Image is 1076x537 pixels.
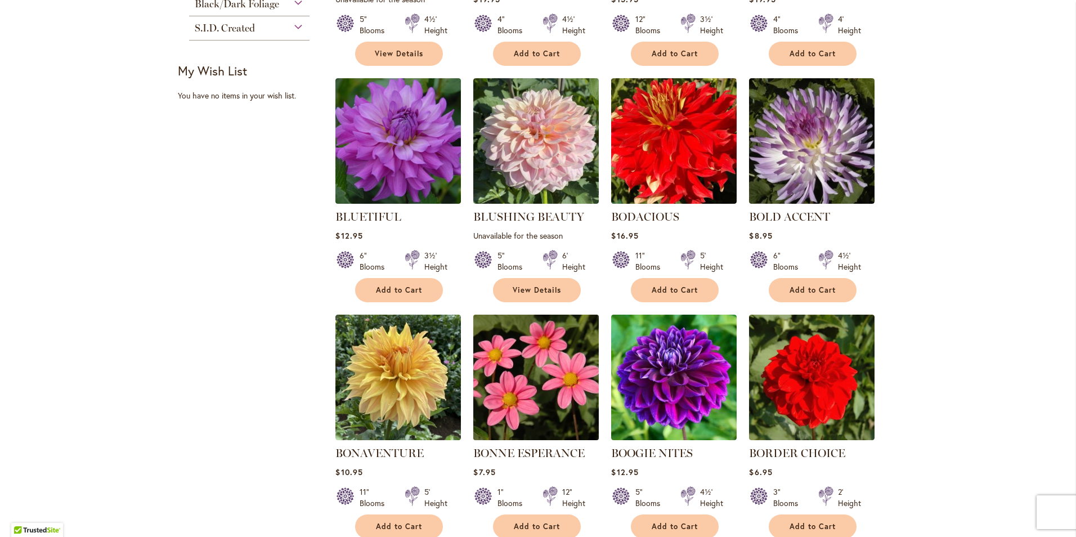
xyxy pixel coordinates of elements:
[700,14,723,36] div: 3½' Height
[375,49,423,59] span: View Details
[652,285,698,295] span: Add to Cart
[493,278,581,302] a: View Details
[424,486,447,509] div: 5' Height
[335,210,401,223] a: BLUETIFUL
[335,230,362,241] span: $12.95
[749,195,875,206] a: BOLD ACCENT
[635,486,667,509] div: 5" Blooms
[635,250,667,272] div: 11" Blooms
[749,315,875,440] img: BORDER CHOICE
[8,497,40,529] iframe: Launch Accessibility Center
[178,62,247,79] strong: My Wish List
[749,210,830,223] a: BOLD ACCENT
[335,78,461,204] img: Bluetiful
[749,230,772,241] span: $8.95
[611,230,638,241] span: $16.95
[335,467,362,477] span: $10.95
[335,446,424,460] a: BONAVENTURE
[652,522,698,531] span: Add to Cart
[790,49,836,59] span: Add to Cart
[424,14,447,36] div: 4½' Height
[376,522,422,531] span: Add to Cart
[514,49,560,59] span: Add to Cart
[635,14,667,36] div: 12" Blooms
[773,486,805,509] div: 3" Blooms
[497,14,529,36] div: 4" Blooms
[611,432,737,442] a: BOOGIE NITES
[473,210,584,223] a: BLUSHING BEAUTY
[513,285,561,295] span: View Details
[700,250,723,272] div: 5' Height
[473,195,599,206] a: BLUSHING BEAUTY
[769,42,857,66] button: Add to Cart
[473,230,599,241] p: Unavailable for the season
[838,250,861,272] div: 4½' Height
[562,14,585,36] div: 4½' Height
[178,90,328,101] div: You have no items in your wish list.
[749,432,875,442] a: BORDER CHOICE
[611,446,693,460] a: BOOGIE NITES
[611,195,737,206] a: BODACIOUS
[562,250,585,272] div: 6' Height
[773,14,805,36] div: 4" Blooms
[773,250,805,272] div: 6" Blooms
[473,78,599,204] img: BLUSHING BEAUTY
[611,210,679,223] a: BODACIOUS
[631,278,719,302] button: Add to Cart
[360,250,391,272] div: 6" Blooms
[790,285,836,295] span: Add to Cart
[838,14,861,36] div: 4' Height
[493,42,581,66] button: Add to Cart
[497,250,529,272] div: 5" Blooms
[611,315,737,440] img: BOOGIE NITES
[652,49,698,59] span: Add to Cart
[790,522,836,531] span: Add to Cart
[470,312,602,444] img: BONNE ESPERANCE
[562,486,585,509] div: 12" Height
[473,432,599,442] a: BONNE ESPERANCE
[360,14,391,36] div: 5" Blooms
[360,486,391,509] div: 11" Blooms
[749,467,772,477] span: $6.95
[195,22,255,34] span: S.I.D. Created
[355,42,443,66] a: View Details
[514,522,560,531] span: Add to Cart
[700,486,723,509] div: 4½' Height
[838,486,861,509] div: 2' Height
[424,250,447,272] div: 3½' Height
[749,446,845,460] a: BORDER CHOICE
[749,78,875,204] img: BOLD ACCENT
[611,78,737,204] img: BODACIOUS
[335,432,461,442] a: Bonaventure
[611,467,638,477] span: $12.95
[497,486,529,509] div: 1" Blooms
[376,285,422,295] span: Add to Cart
[631,42,719,66] button: Add to Cart
[335,195,461,206] a: Bluetiful
[769,278,857,302] button: Add to Cart
[473,446,585,460] a: BONNE ESPERANCE
[355,278,443,302] button: Add to Cart
[335,315,461,440] img: Bonaventure
[473,467,495,477] span: $7.95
